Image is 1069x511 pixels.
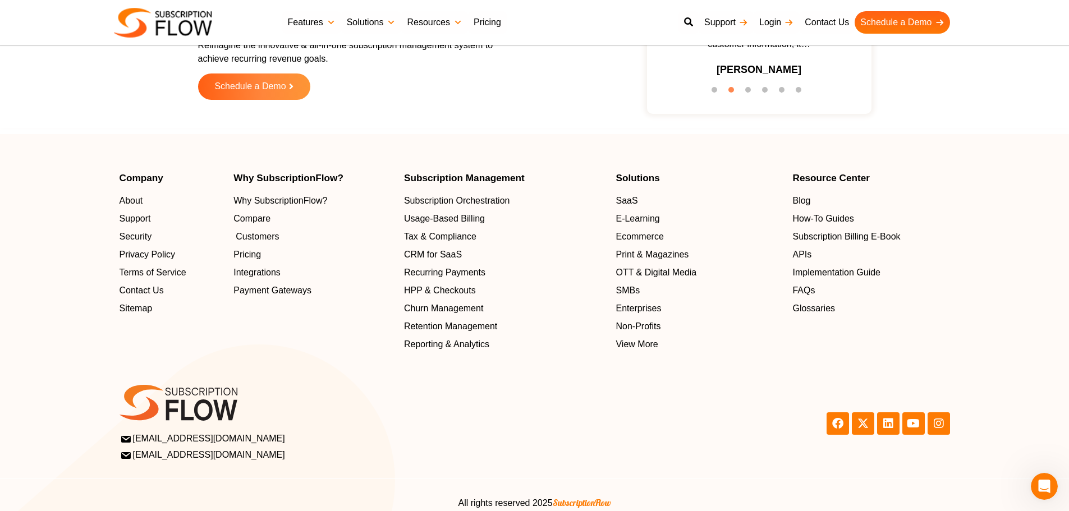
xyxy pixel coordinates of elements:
a: CRM for SaaS [404,248,605,261]
span: Contact Us [120,284,164,297]
a: Support [699,11,754,34]
span: Support [120,212,151,225]
a: Ecommerce [616,230,781,243]
a: Support [120,212,223,225]
span: Reporting & Analytics [404,338,489,351]
h4: Why SubscriptionFlow? [233,173,393,183]
span: Subscription Billing E-Book [792,230,900,243]
a: Subscription Orchestration [404,194,605,208]
a: Contact Us [799,11,855,34]
a: Reporting & Analytics [404,338,605,351]
span: APIs [792,248,811,261]
span: Sitemap [120,302,153,315]
a: Usage-Based Billing [404,212,605,225]
h4: Subscription Management [404,173,605,183]
span: OTT & Digital Media [616,266,696,279]
span: Implementation Guide [792,266,880,279]
a: Schedule a Demo [855,11,949,34]
span: SMBs [616,284,640,297]
img: Subscriptionflow [114,8,212,38]
a: Pricing [468,11,507,34]
a: Glossaries [792,302,949,315]
a: Features [282,11,341,34]
span: Customers [236,230,279,243]
span: Subscription Orchestration [404,194,510,208]
span: Payment Gateways [233,284,311,297]
span: SaaS [616,194,637,208]
h4: Solutions [616,173,781,183]
a: Terms of Service [120,266,223,279]
a: Integrations [233,266,393,279]
span: [EMAIL_ADDRESS][DOMAIN_NAME] [122,448,285,462]
button: 6 of 6 [796,87,807,98]
a: FAQs [792,284,949,297]
a: E-Learning [616,212,781,225]
span: FAQs [792,284,815,297]
h4: Company [120,173,223,183]
a: Print & Magazines [616,248,781,261]
span: About [120,194,143,208]
button: 3 of 6 [745,87,756,98]
span: Privacy Policy [120,248,176,261]
a: Why SubscriptionFlow? [233,194,393,208]
a: Customers [233,230,393,243]
a: Login [754,11,799,34]
a: Privacy Policy [120,248,223,261]
iframe: Intercom live chat [1031,473,1058,500]
a: Pricing [233,248,393,261]
a: [EMAIL_ADDRESS][DOMAIN_NAME] [122,432,531,445]
button: 4 of 6 [762,87,773,98]
span: Terms of Service [120,266,186,279]
span: Tax & Compliance [404,230,476,243]
a: SMBs [616,284,781,297]
center: All rights reserved 2025 [120,496,950,510]
span: Recurring Payments [404,266,485,279]
button: 1 of 6 [712,87,723,98]
button: 5 of 6 [779,87,790,98]
h4: Resource Center [792,173,949,183]
a: Tax & Compliance [404,230,605,243]
a: APIs [792,248,949,261]
a: Non-Profits [616,320,781,333]
a: Payment Gateways [233,284,393,297]
a: Contact Us [120,284,223,297]
a: Solutions [341,11,402,34]
a: Subscription Billing E-Book [792,230,949,243]
a: Schedule a Demo [198,73,310,100]
a: Churn Management [404,302,605,315]
span: CRM for SaaS [404,248,462,261]
img: SF-logo [120,385,237,421]
a: Compare [233,212,393,225]
a: Sitemap [120,302,223,315]
a: [EMAIL_ADDRESS][DOMAIN_NAME] [122,448,531,462]
span: Why SubscriptionFlow? [233,194,327,208]
a: About [120,194,223,208]
span: Compare [233,212,270,225]
a: OTT & Digital Media [616,266,781,279]
span: Schedule a Demo [214,82,286,91]
span: Retention Management [404,320,497,333]
p: Reimagine the innovative & all-in-one subscription management system to achieve recurring revenue... [198,39,507,66]
span: E-Learning [616,212,659,225]
a: Blog [792,194,949,208]
span: Glossaries [792,302,835,315]
a: SaaS [616,194,781,208]
span: Enterprises [616,302,661,315]
span: How-To Guides [792,212,854,225]
span: SubscriptionFlow [553,497,611,508]
a: Implementation Guide [792,266,949,279]
a: Security [120,230,223,243]
a: Resources [401,11,467,34]
span: Non-Profits [616,320,660,333]
button: 2 of 6 [728,87,740,98]
a: Retention Management [404,320,605,333]
span: Usage-Based Billing [404,212,485,225]
span: Security [120,230,152,243]
span: Ecommerce [616,230,663,243]
a: HPP & Checkouts [404,284,605,297]
span: View More [616,338,658,351]
a: Enterprises [616,302,781,315]
h3: [PERSON_NAME] [717,62,801,77]
span: Print & Magazines [616,248,689,261]
span: HPP & Checkouts [404,284,476,297]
